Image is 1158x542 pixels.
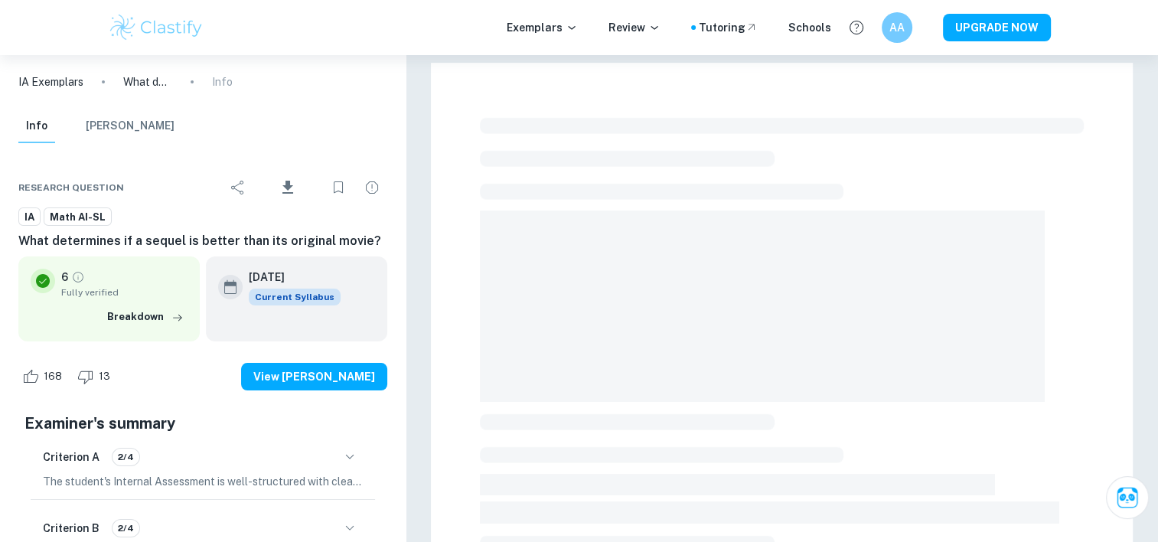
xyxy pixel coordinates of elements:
button: [PERSON_NAME] [86,109,175,143]
span: Math AI-SL [44,210,111,225]
button: AA [882,12,912,43]
span: Current Syllabus [249,289,341,305]
div: Report issue [357,172,387,203]
h6: Criterion A [43,449,99,465]
p: 6 [61,269,68,286]
p: Review [608,19,661,36]
button: UPGRADE NOW [943,14,1051,41]
a: Tutoring [699,19,758,36]
h6: [DATE] [249,269,328,286]
p: The student's Internal Assessment is well-structured with clear sections including introduction, ... [43,473,363,490]
button: Ask Clai [1106,476,1149,519]
span: Fully verified [61,286,188,299]
div: Share [223,172,253,203]
h6: What determines if a sequel is better than its original movie? [18,232,387,250]
a: Schools [788,19,831,36]
a: Grade fully verified [71,270,85,284]
p: What determines if a sequel is better than its original movie? [123,73,172,90]
a: Math AI-SL [44,207,112,227]
span: IA [19,210,40,225]
div: Download [256,168,320,207]
button: Help and Feedback [843,15,869,41]
button: View [PERSON_NAME] [241,363,387,390]
p: Info [212,73,233,90]
img: Clastify logo [108,12,205,43]
h6: AA [888,19,905,36]
div: This exemplar is based on the current syllabus. Feel free to refer to it for inspiration/ideas wh... [249,289,341,305]
div: Dislike [73,364,119,389]
span: 13 [90,369,119,384]
button: Info [18,109,55,143]
span: 2/4 [113,521,139,535]
h6: Criterion B [43,520,99,537]
button: Breakdown [103,305,188,328]
div: Bookmark [323,172,354,203]
div: Like [18,364,70,389]
a: IA Exemplars [18,73,83,90]
span: 168 [35,369,70,384]
h5: Examiner's summary [24,412,381,435]
a: IA [18,207,41,227]
p: Exemplars [507,19,578,36]
span: 2/4 [113,450,139,464]
span: Research question [18,181,124,194]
